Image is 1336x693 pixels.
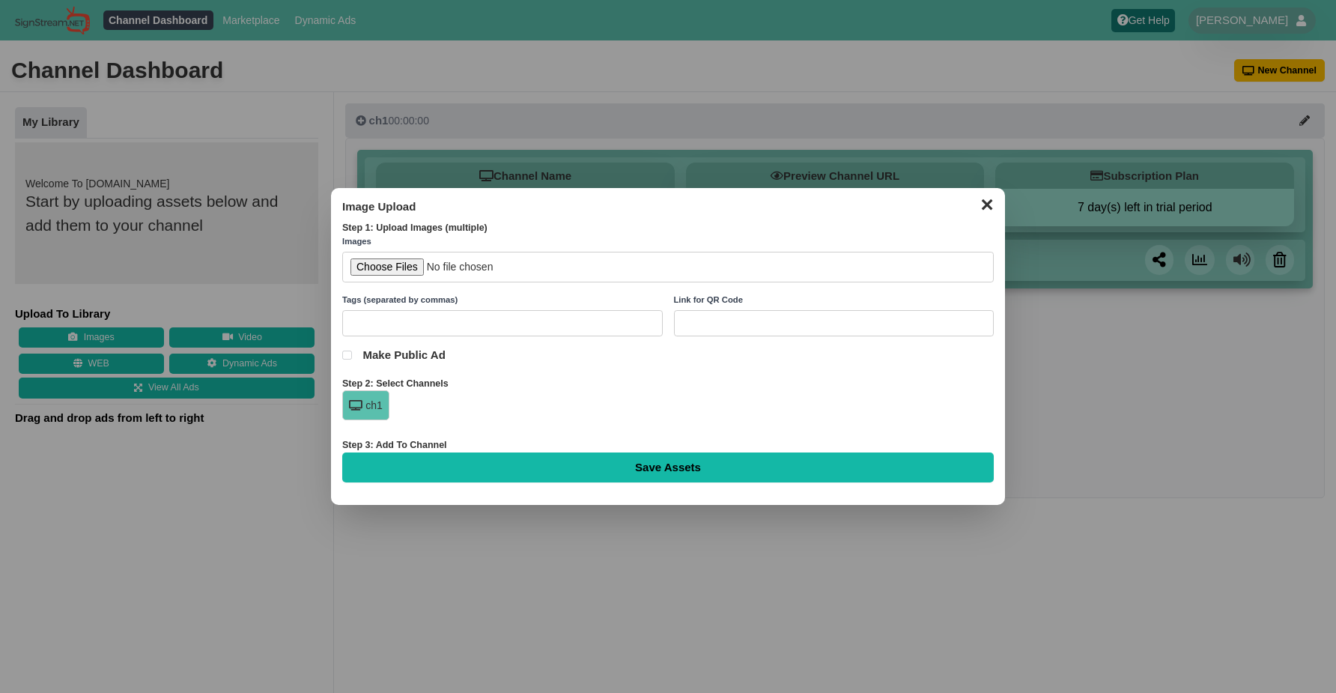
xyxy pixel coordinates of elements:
[342,348,994,363] label: Make Public Ad
[342,199,994,214] h3: Image Upload
[342,439,994,453] div: Step 3: Add To Channel
[342,351,352,360] input: Make Public Ad
[342,390,389,420] div: ch1
[342,235,994,249] label: Images
[972,192,1001,214] button: ✕
[342,294,663,307] label: Tags (separated by commas)
[342,222,994,235] div: Step 1: Upload Images (multiple)
[674,294,995,307] label: Link for QR Code
[342,378,994,391] div: Step 2: Select Channels
[342,453,994,482] input: Save Assets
